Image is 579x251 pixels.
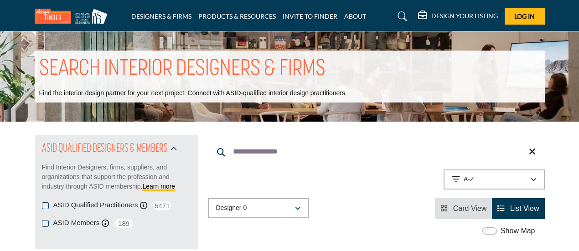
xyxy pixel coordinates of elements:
img: Site Logo [35,9,112,24]
span: 5471 [152,200,172,211]
label: ASID Qualified Practitioners [53,200,138,210]
h2: ASID QUALIFIED DESIGNERS & MEMBERS [42,141,168,157]
h5: DESIGN YOUR LISTING [431,12,498,20]
span: 189 [114,218,134,229]
li: Card View [435,198,492,219]
a: INVITE TO FINDER [283,12,337,20]
a: Search [389,9,413,24]
input: ASID Members checkbox [42,220,49,227]
span: List View [510,205,539,212]
label: ASID Members [53,218,100,228]
p: Designer 0 [216,204,247,213]
li: List View [492,198,544,219]
label: Show Map [501,225,535,236]
h1: SEARCH INTERIOR DESIGNERS & FIRMS [39,55,326,83]
span: Card View [453,205,487,212]
a: PRODUCTS & RESOURCES [198,12,276,20]
a: Learn more [143,183,176,190]
p: A-Z [464,175,474,184]
a: View Card [440,205,486,212]
a: View List [497,205,539,212]
button: A-Z [444,169,545,190]
a: ABOUT [344,12,366,20]
p: Find Interior Designers, firms, suppliers, and organizations that support the profession and indu... [42,163,191,191]
input: ASID Qualified Practitioners checkbox [42,202,49,209]
a: DESIGNERS & FIRMS [131,12,191,20]
p: Find the interior design partner for your next project. Connect with ASID-qualified interior desi... [39,89,347,98]
div: DESIGN YOUR LISTING [418,11,498,22]
button: Designer 0 [208,198,309,218]
input: Search Keyword [208,141,545,163]
span: Log In [514,12,535,20]
button: Log In [505,8,545,25]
